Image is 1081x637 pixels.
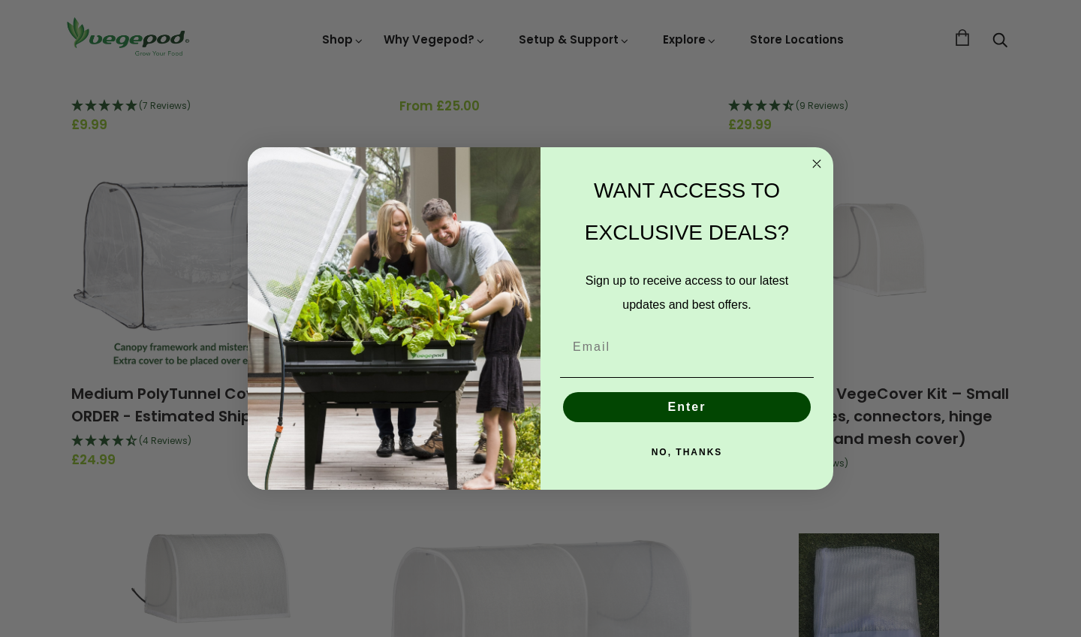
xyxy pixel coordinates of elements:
span: WANT ACCESS TO EXCLUSIVE DEALS? [585,179,789,244]
button: Close dialog [808,155,826,173]
button: NO, THANKS [560,437,814,467]
button: Enter [563,392,811,422]
img: underline [560,377,814,378]
span: Sign up to receive access to our latest updates and best offers. [586,274,788,311]
input: Email [560,332,814,362]
img: e9d03583-1bb1-490f-ad29-36751b3212ff.jpeg [248,147,540,491]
